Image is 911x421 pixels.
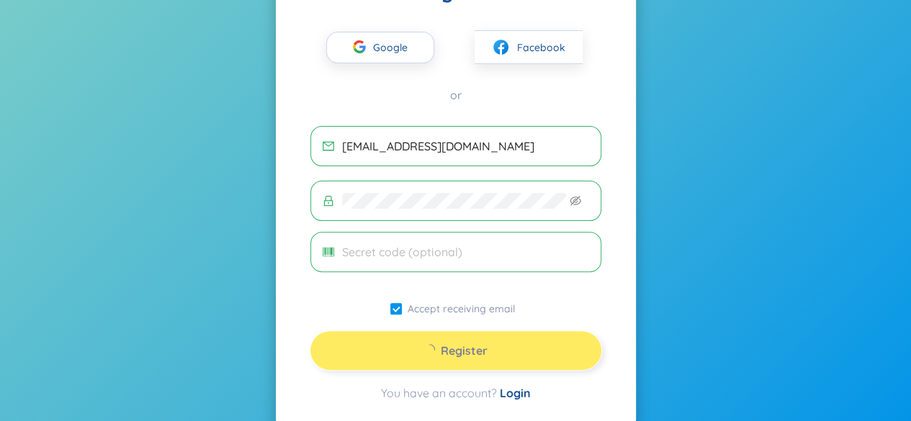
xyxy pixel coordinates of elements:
[570,195,581,207] span: eye-invisible
[310,87,601,103] div: or
[310,384,601,402] div: You have an account?
[326,32,434,63] button: Google
[475,30,583,64] button: facebookFacebook
[402,302,521,315] span: Accept receiving email
[342,138,589,154] input: Email
[323,246,334,258] span: barcode
[500,386,531,400] a: Login
[323,140,334,152] span: mail
[373,32,415,63] span: Google
[342,244,589,260] input: Secret code (optional)
[492,38,510,56] img: facebook
[323,195,334,207] span: lock
[517,40,565,55] span: Facebook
